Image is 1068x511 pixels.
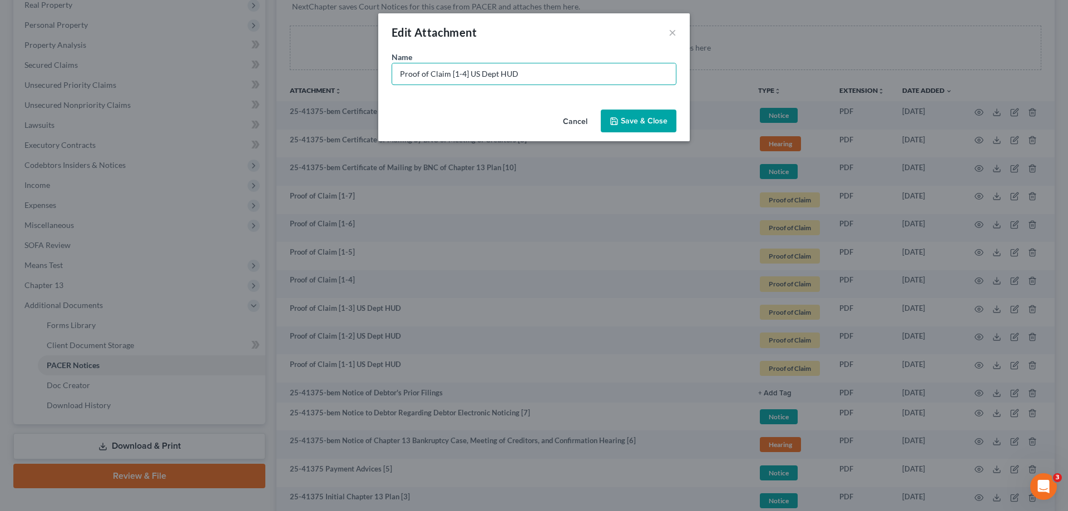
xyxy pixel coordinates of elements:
[601,110,676,133] button: Save & Close
[392,52,412,62] span: Name
[1053,473,1062,482] span: 3
[1030,473,1057,500] iframe: Intercom live chat
[414,26,477,39] span: Attachment
[621,116,667,126] span: Save & Close
[669,26,676,39] button: ×
[554,111,596,133] button: Cancel
[392,26,412,39] span: Edit
[392,63,676,85] input: Enter name...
